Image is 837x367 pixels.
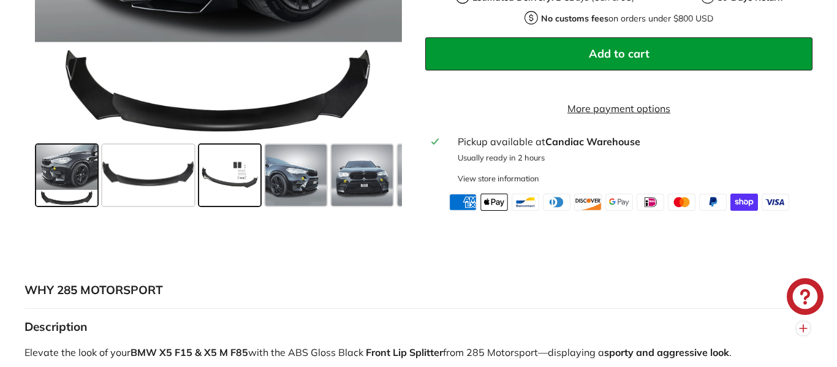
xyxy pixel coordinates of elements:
[545,135,640,148] strong: Candiac Warehouse
[541,13,608,24] strong: No customs fees
[543,194,570,211] img: diners_club
[425,37,812,70] button: Add to cart
[541,12,713,25] p: on orders under $800 USD
[762,194,789,211] img: visa
[699,194,727,211] img: paypal
[730,194,758,211] img: shopify_pay
[131,346,248,358] strong: BMW X5 F15 & X5 M F85
[512,194,539,211] img: bancontact
[604,346,729,358] strong: sporty and aggressive look
[458,173,539,184] div: View store information
[25,272,812,309] button: WHY 285 MOTORSPORT
[366,346,443,358] strong: Front Lip Splitter
[574,194,602,211] img: discover
[458,152,806,164] p: Usually ready in 2 hours
[480,194,508,211] img: apple_pay
[637,194,664,211] img: ideal
[783,278,827,318] inbox-online-store-chat: Shopify online store chat
[605,194,633,211] img: google_pay
[425,101,812,116] a: More payment options
[458,134,806,149] div: Pickup available at
[449,194,477,211] img: american_express
[25,309,812,346] button: Description
[589,47,650,61] span: Add to cart
[668,194,695,211] img: master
